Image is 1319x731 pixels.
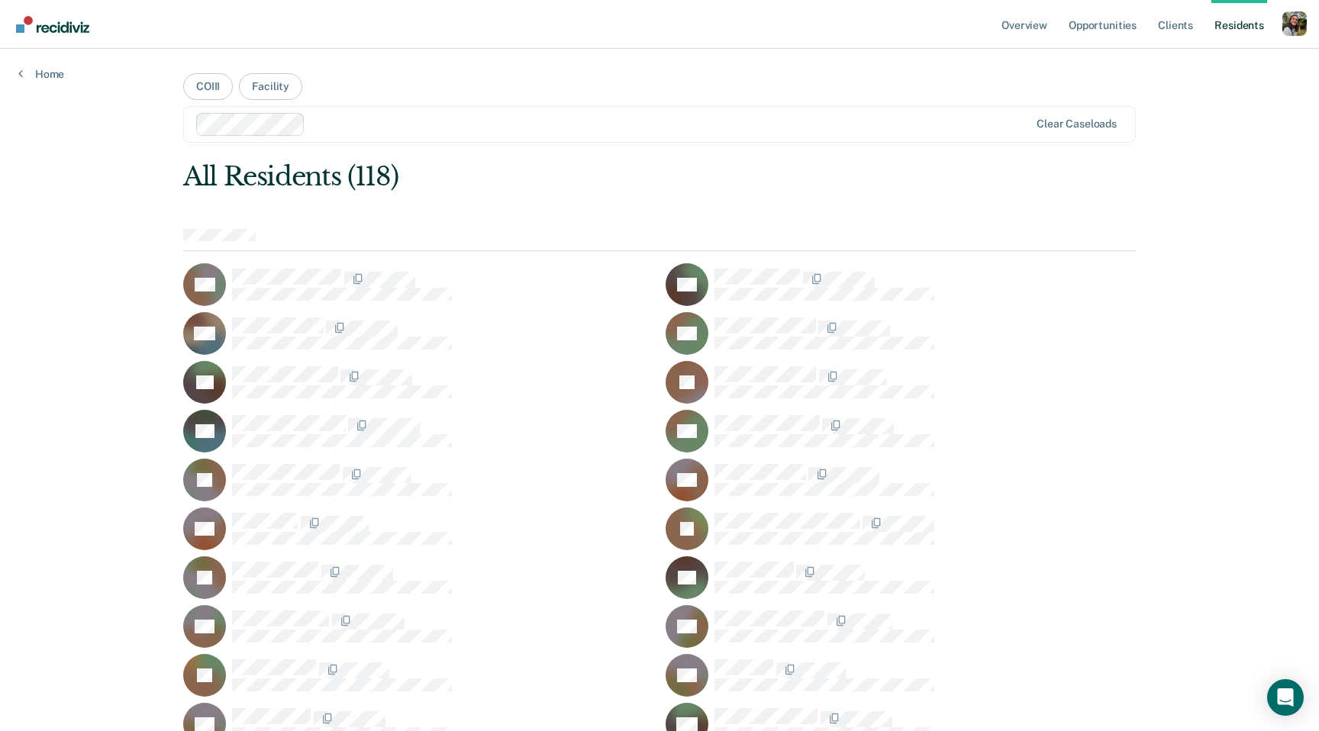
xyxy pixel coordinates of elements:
[1282,11,1307,36] button: Profile dropdown button
[239,73,302,100] button: Facility
[183,73,233,100] button: COIII
[1267,679,1304,716] div: Open Intercom Messenger
[183,161,945,192] div: All Residents (118)
[1037,118,1117,130] div: Clear caseloads
[16,16,89,33] img: Recidiviz
[18,67,64,81] a: Home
